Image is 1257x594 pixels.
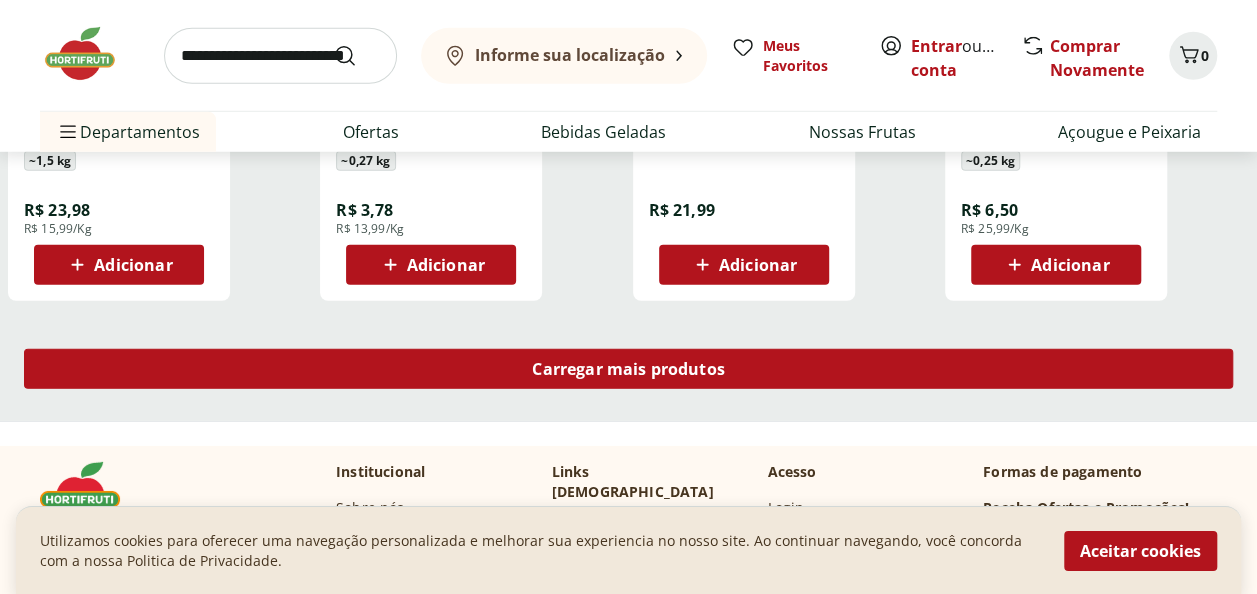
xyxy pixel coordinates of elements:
[40,530,1040,570] p: Utilizamos cookies para oferecer uma navegação personalizada e melhorar sua experiencia no nosso ...
[56,108,80,156] button: Menu
[983,462,1217,482] p: Formas de pagamento
[336,199,393,221] span: R$ 3,78
[94,257,172,273] span: Adicionar
[343,120,399,144] a: Ofertas
[421,28,707,84] button: Informe sua localização
[164,28,397,84] input: search
[911,35,1021,81] a: Criar conta
[532,361,725,377] span: Carregar mais produtos
[1050,35,1144,81] a: Comprar Novamente
[809,120,916,144] a: Nossas Frutas
[24,221,92,237] span: R$ 15,99/Kg
[336,151,395,171] span: ~ 0,27 kg
[24,199,90,221] span: R$ 23,98
[911,35,962,57] a: Entrar
[40,462,140,522] img: Hortifruti
[983,498,1189,518] h3: Receba Ofertas e Promoções!
[659,245,829,285] button: Adicionar
[475,44,665,66] b: Informe sua localização
[24,151,76,171] span: ~ 1,5 kg
[961,199,1018,221] span: R$ 6,50
[971,245,1141,285] button: Adicionar
[407,257,485,273] span: Adicionar
[731,36,855,76] a: Meus Favoritos
[961,151,1020,171] span: ~ 0,25 kg
[1058,120,1201,144] a: Açougue e Peixaria
[336,462,425,482] p: Institucional
[56,108,200,156] span: Departamentos
[333,44,381,68] button: Submit Search
[1064,530,1217,570] button: Aceitar cookies
[763,36,855,76] span: Meus Favoritos
[541,120,666,144] a: Bebidas Geladas
[336,221,404,237] span: R$ 13,99/Kg
[767,462,816,482] p: Acesso
[719,257,797,273] span: Adicionar
[767,498,804,518] a: Login
[336,498,404,518] a: Sobre nós
[1031,257,1109,273] span: Adicionar
[34,245,204,285] button: Adicionar
[1201,46,1209,65] span: 0
[649,199,715,221] span: R$ 21,99
[40,24,140,84] img: Hortifruti
[346,245,516,285] button: Adicionar
[961,221,1029,237] span: R$ 25,99/Kg
[1169,32,1217,80] button: Carrinho
[911,34,1000,82] span: ou
[24,349,1233,397] a: Carregar mais produtos
[552,462,752,502] p: Links [DEMOGRAPHIC_DATA]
